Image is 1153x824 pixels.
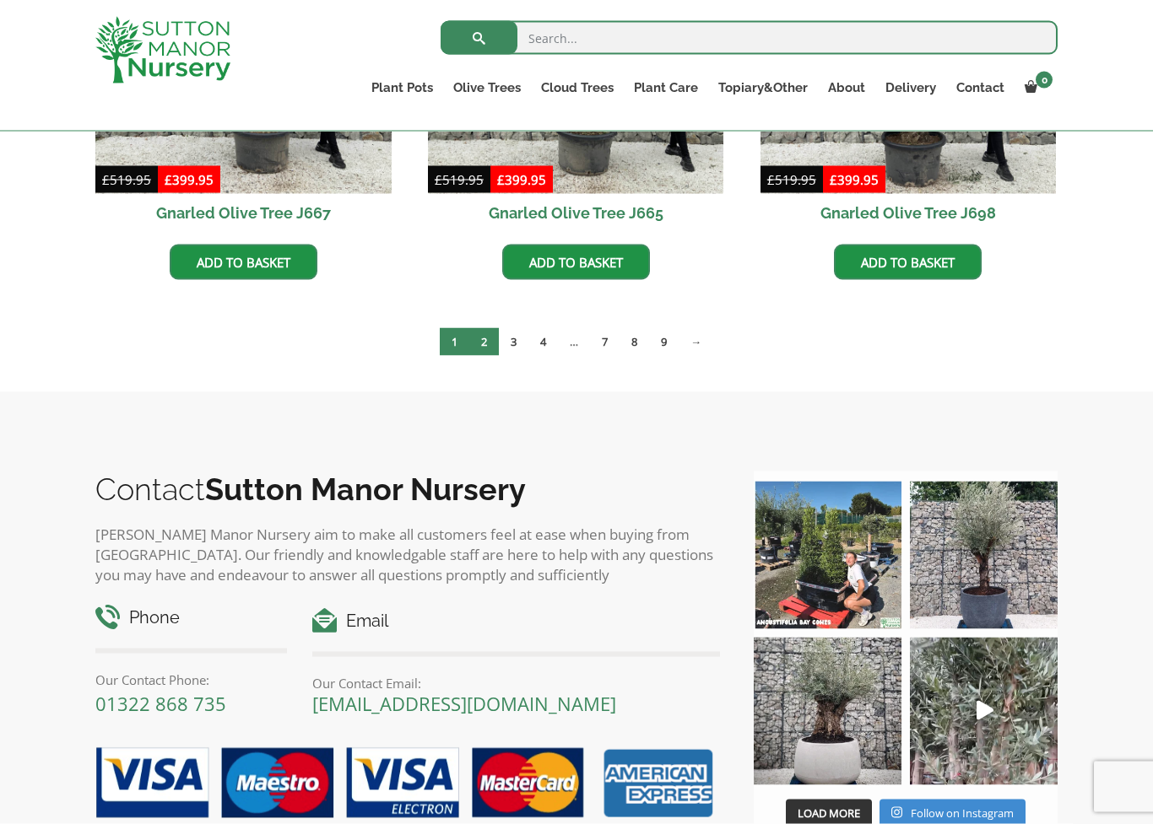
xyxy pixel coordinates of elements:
[497,171,505,188] span: £
[679,328,713,356] a: →
[95,605,287,631] h4: Phone
[1036,72,1053,89] span: 0
[102,171,110,188] span: £
[95,471,720,507] h2: Contact
[361,76,443,100] a: Plant Pots
[910,482,1058,629] img: A beautiful multi-stem Spanish Olive tree potted in our luxurious fibre clay pots 😍😍
[428,194,724,232] h2: Gnarled Olive Tree J665
[443,76,531,100] a: Olive Trees
[620,328,649,356] a: Page 8
[95,194,392,232] h2: Gnarled Olive Tree J667
[558,328,590,356] span: …
[435,171,442,188] span: £
[830,171,879,188] bdi: 399.95
[761,194,1057,232] h2: Gnarled Olive Tree J698
[95,525,720,585] p: [PERSON_NAME] Manor Nursery aim to make all customers feel at ease when buying from [GEOGRAPHIC_D...
[649,328,679,356] a: Page 9
[708,76,818,100] a: Topiary&Other
[497,171,546,188] bdi: 399.95
[95,17,230,83] img: logo
[798,805,860,821] span: Load More
[767,171,775,188] span: £
[440,328,469,356] span: Page 1
[95,691,226,716] a: 01322 868 735
[977,701,993,720] svg: Play
[1015,76,1058,100] a: 0
[818,76,875,100] a: About
[441,21,1058,55] input: Search...
[312,608,720,634] h4: Email
[767,171,816,188] bdi: 519.95
[205,471,526,507] b: Sutton Manor Nursery
[435,171,484,188] bdi: 519.95
[910,638,1058,785] a: Play
[891,806,902,819] svg: Instagram
[754,482,901,629] img: Our elegant & picturesque Angustifolia Cones are an exquisite addition to your Bay Tree collectio...
[834,245,982,280] a: Add to basket: “Gnarled Olive Tree J698”
[95,327,1058,363] nav: Product Pagination
[590,328,620,356] a: Page 7
[165,171,214,188] bdi: 399.95
[531,76,624,100] a: Cloud Trees
[754,638,901,785] img: Check out this beauty we potted at our nursery today ❤️‍🔥 A huge, ancient gnarled Olive tree plan...
[499,328,528,356] a: Page 3
[312,691,616,716] a: [EMAIL_ADDRESS][DOMAIN_NAME]
[165,171,172,188] span: £
[102,171,151,188] bdi: 519.95
[830,171,837,188] span: £
[910,638,1058,785] img: New arrivals Monday morning of beautiful olive trees 🤩🤩 The weather is beautiful this summer, gre...
[624,76,708,100] a: Plant Care
[469,328,499,356] a: Page 2
[312,673,720,693] p: Our Contact Email:
[528,328,558,356] a: Page 4
[95,670,287,690] p: Our Contact Phone:
[911,805,1014,821] span: Follow on Instagram
[946,76,1015,100] a: Contact
[170,245,317,280] a: Add to basket: “Gnarled Olive Tree J667”
[502,245,650,280] a: Add to basket: “Gnarled Olive Tree J665”
[875,76,946,100] a: Delivery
